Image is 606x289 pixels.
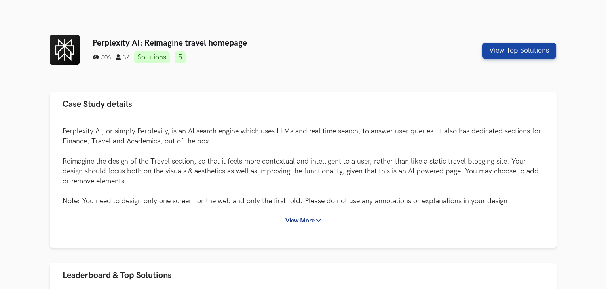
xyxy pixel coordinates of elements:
[63,270,172,281] span: Leaderboard & Top Solutions
[93,54,111,61] span: 306
[134,51,170,63] a: Solutions
[50,35,80,65] img: Perplexity AI logo
[93,38,428,48] h3: Perplexity AI: Reimagine travel homepage
[50,263,557,288] button: Leaderboard & Top Solutions
[63,99,132,110] span: Case Study details
[175,51,186,63] a: 5
[50,92,557,117] button: Case Study details
[116,54,129,61] span: 37
[50,117,557,248] div: Case Study details
[482,43,556,59] button: View Top Solutions
[278,213,328,228] button: View More
[63,126,544,206] p: Perplexity AI, or simply Perplexity, is an AI search engine which uses LLMs and real time search,...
